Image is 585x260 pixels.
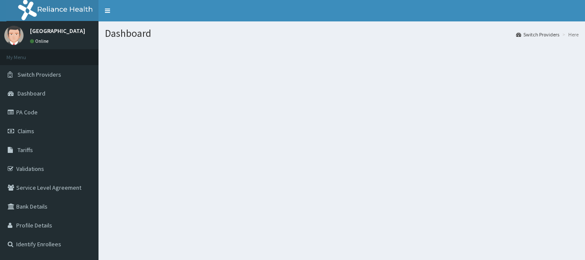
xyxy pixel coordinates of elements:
[18,127,34,135] span: Claims
[30,38,51,44] a: Online
[30,28,85,34] p: [GEOGRAPHIC_DATA]
[560,31,579,38] li: Here
[18,90,45,97] span: Dashboard
[4,26,24,45] img: User Image
[105,28,579,39] h1: Dashboard
[516,31,559,38] a: Switch Providers
[18,146,33,154] span: Tariffs
[18,71,61,78] span: Switch Providers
